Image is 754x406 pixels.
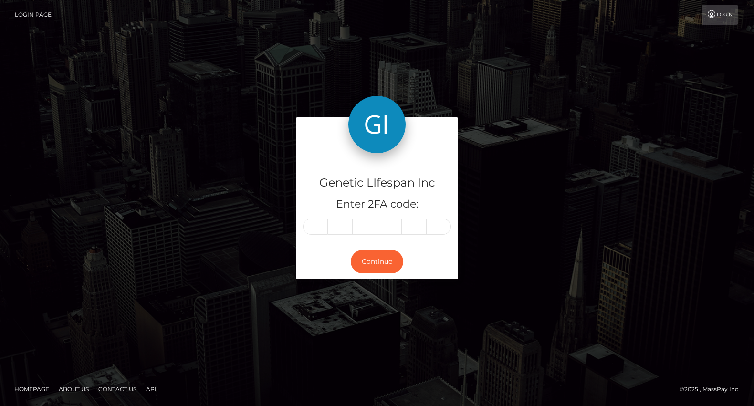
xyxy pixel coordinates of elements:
button: Continue [351,250,403,273]
img: Genetic LIfespan Inc [348,96,406,153]
a: Contact Us [94,382,140,396]
h4: Genetic LIfespan Inc [303,175,451,191]
div: © 2025 , MassPay Inc. [680,384,747,395]
a: Login [702,5,738,25]
a: About Us [55,382,93,396]
a: Login Page [15,5,52,25]
h5: Enter 2FA code: [303,197,451,212]
a: API [142,382,160,396]
a: Homepage [10,382,53,396]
